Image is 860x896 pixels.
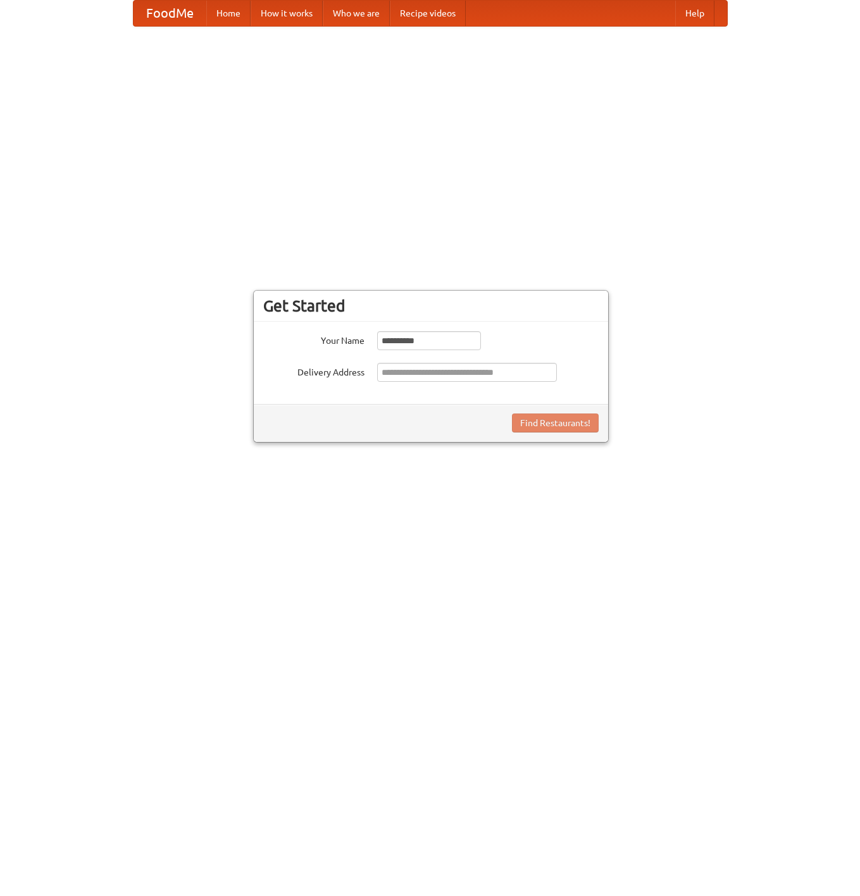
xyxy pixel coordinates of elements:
button: Find Restaurants! [512,413,599,432]
a: Recipe videos [390,1,466,26]
a: FoodMe [134,1,206,26]
label: Delivery Address [263,363,365,379]
a: Home [206,1,251,26]
a: Help [675,1,714,26]
a: How it works [251,1,323,26]
h3: Get Started [263,296,599,315]
label: Your Name [263,331,365,347]
a: Who we are [323,1,390,26]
